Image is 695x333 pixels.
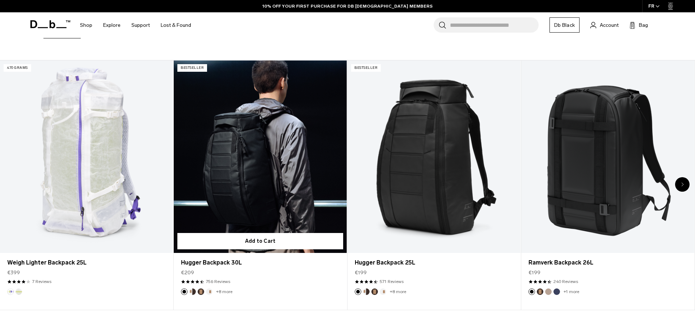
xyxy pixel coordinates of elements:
span: Account [600,21,619,29]
a: Shop [80,12,92,38]
button: Espresso [537,288,543,295]
a: Hugger Backpack 25L [347,61,521,253]
div: 3 / 20 [347,60,521,310]
button: Bag [629,21,648,29]
button: Cappuccino [363,288,370,295]
a: 756 reviews [206,278,230,285]
a: Lost & Found [161,12,191,38]
button: Blue Hour [553,288,560,295]
a: Support [131,12,150,38]
button: Espresso [371,288,378,295]
p: 470 grams [4,64,31,72]
button: Diffusion [16,288,22,295]
p: Bestseller [177,64,207,72]
button: Espresso [198,288,204,295]
a: +8 more [216,289,232,294]
span: €199 [355,269,367,276]
a: Db Black [549,17,580,33]
a: +1 more [564,289,579,294]
span: €209 [181,269,194,276]
button: Black Out [528,288,535,295]
span: Bag [639,21,648,29]
a: Hugger Backpack 30L [181,258,340,267]
a: Ramverk Backpack 26L [528,258,687,267]
button: Add to Cart [177,233,343,249]
span: €399 [7,269,20,276]
a: Hugger Backpack 30L [174,61,347,253]
a: Weigh Lighter Backpack 25L [7,258,166,267]
a: 7 reviews [32,278,51,285]
a: 10% OFF YOUR FIRST PURCHASE FOR DB [DEMOGRAPHIC_DATA] MEMBERS [262,3,433,9]
a: 240 reviews [553,278,578,285]
button: Fogbow Beige [545,288,552,295]
a: +8 more [390,289,406,294]
span: €199 [528,269,540,276]
a: Explore [103,12,121,38]
button: Oatmilk [206,288,212,295]
div: Next slide [675,177,690,192]
a: 571 reviews [380,278,404,285]
p: Bestseller [351,64,381,72]
button: Black Out [355,288,361,295]
a: Hugger Backpack 25L [355,258,513,267]
a: Account [590,21,619,29]
button: Black Out [181,288,188,295]
button: Oatmilk [380,288,386,295]
div: 4 / 20 [521,60,695,310]
nav: Main Navigation [75,12,197,38]
div: 2 / 20 [174,60,347,310]
a: Ramverk Backpack 26L [521,61,694,253]
button: Aurora [7,288,14,295]
button: Cappuccino [189,288,196,295]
